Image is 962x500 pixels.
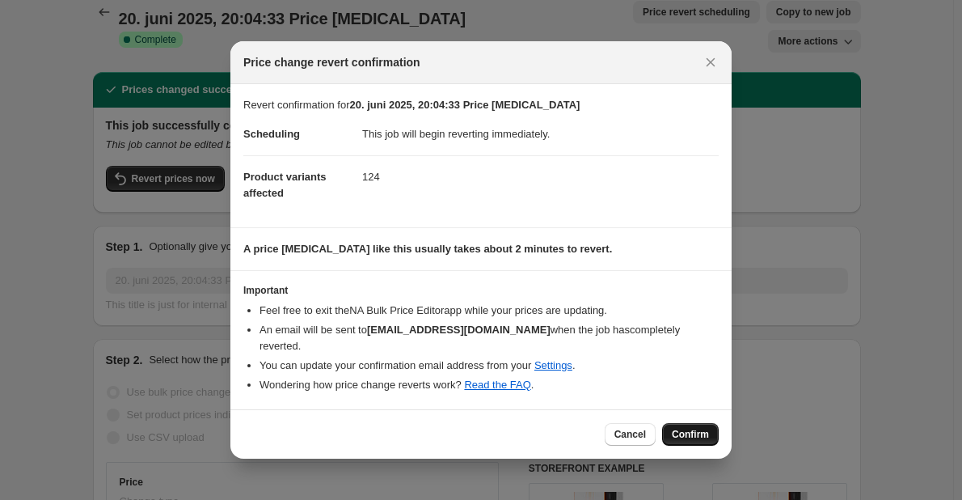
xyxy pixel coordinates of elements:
span: Cancel [614,428,646,441]
dd: This job will begin reverting immediately. [362,113,719,155]
button: Close [699,51,722,74]
b: 20. juni 2025, 20:04:33 Price [MEDICAL_DATA] [350,99,580,111]
button: Cancel [605,423,656,446]
p: Revert confirmation for [243,97,719,113]
button: Confirm [662,423,719,446]
span: Scheduling [243,128,300,140]
dd: 124 [362,155,719,198]
a: Read the FAQ [464,379,530,391]
li: An email will be sent to when the job has completely reverted . [259,322,719,354]
span: Confirm [672,428,709,441]
b: A price [MEDICAL_DATA] like this usually takes about 2 minutes to revert. [243,243,612,255]
li: Feel free to exit the NA Bulk Price Editor app while your prices are updating. [259,303,719,319]
a: Settings [534,359,572,371]
b: [EMAIL_ADDRESS][DOMAIN_NAME] [367,324,551,336]
span: Price change revert confirmation [243,54,420,70]
li: Wondering how price change reverts work? . [259,377,719,393]
span: Product variants affected [243,171,327,199]
li: You can update your confirmation email address from your . [259,358,719,374]
h3: Important [243,284,719,297]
